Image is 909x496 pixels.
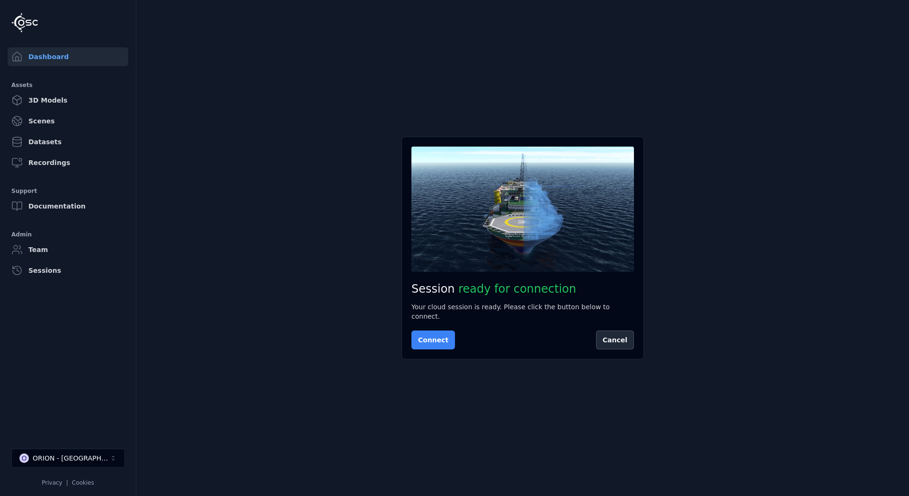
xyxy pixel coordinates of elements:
[8,47,128,66] a: Dashboard
[8,112,128,131] a: Scenes
[8,261,128,280] a: Sessions
[66,479,68,486] span: |
[8,91,128,110] a: 3D Models
[42,479,62,486] a: Privacy
[8,153,128,172] a: Recordings
[11,79,125,91] div: Assets
[8,132,128,151] a: Datasets
[19,453,29,463] div: O
[458,282,576,296] span: ready for connection
[8,240,128,259] a: Team
[596,331,634,349] button: Cancel
[72,479,94,486] a: Cookies
[11,449,125,468] button: Select a workspace
[411,331,455,349] button: Connect
[11,229,125,240] div: Admin
[411,302,634,321] div: Your cloud session is ready. Please click the button below to connect.
[411,281,634,296] h2: Session
[11,13,38,33] img: Logo
[8,197,128,216] a: Documentation
[33,453,109,463] div: ORION - [GEOGRAPHIC_DATA]
[11,185,125,197] div: Support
